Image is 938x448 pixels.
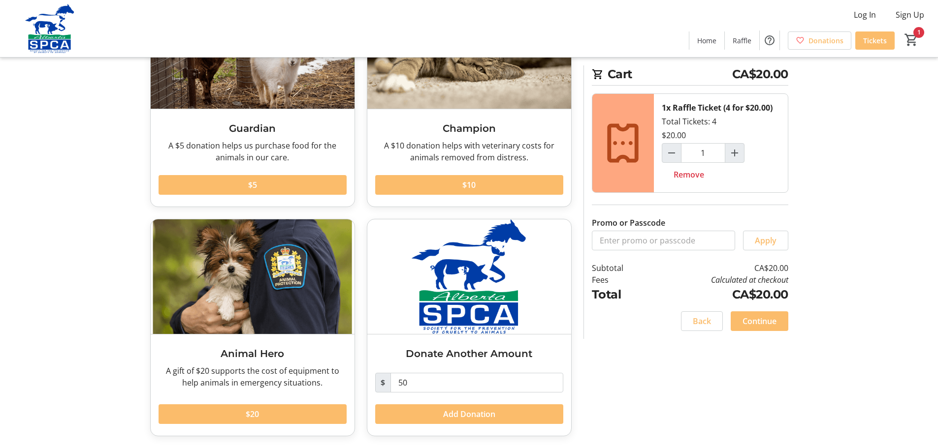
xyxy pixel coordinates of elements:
[662,129,686,141] div: $20.00
[755,235,776,246] span: Apply
[592,217,665,229] label: Promo or Passcode
[854,9,876,21] span: Log In
[809,35,843,46] span: Donations
[159,175,347,195] button: $5
[592,286,649,303] td: Total
[248,179,257,191] span: $5
[375,404,563,424] button: Add Donation
[648,274,788,286] td: Calculated at checkout
[760,30,779,50] button: Help
[743,315,776,327] span: Continue
[151,219,355,334] img: Animal Hero
[903,31,920,49] button: Cart
[725,31,759,50] a: Raffle
[159,121,347,136] h3: Guardian
[375,175,563,195] button: $10
[648,262,788,274] td: CA$20.00
[863,35,887,46] span: Tickets
[462,179,476,191] span: $10
[390,373,563,392] input: Donation Amount
[367,219,571,334] img: Donate Another Amount
[159,365,347,388] div: A gift of $20 supports the cost of equipment to help animals in emergency situations.
[733,35,751,46] span: Raffle
[592,231,735,250] input: Enter promo or passcode
[662,102,773,114] div: 1x Raffle Ticket (4 for $20.00)
[896,9,924,21] span: Sign Up
[654,94,788,192] div: Total Tickets: 4
[375,346,563,361] h3: Donate Another Amount
[662,144,681,162] button: Decrement by one
[375,121,563,136] h3: Champion
[159,404,347,424] button: $20
[648,286,788,303] td: CA$20.00
[693,315,711,327] span: Back
[697,35,716,46] span: Home
[443,408,495,420] span: Add Donation
[159,140,347,163] div: A $5 donation helps us purchase food for the animals in our care.
[788,31,851,50] a: Donations
[592,65,788,86] h2: Cart
[689,31,724,50] a: Home
[888,7,932,23] button: Sign Up
[592,262,649,274] td: Subtotal
[674,169,704,180] span: Remove
[375,373,391,392] span: $
[732,65,788,83] span: CA$20.00
[662,165,716,184] button: Remove
[681,311,723,331] button: Back
[6,4,94,53] img: Alberta SPCA's Logo
[246,408,259,420] span: $20
[159,346,347,361] h3: Animal Hero
[731,311,788,331] button: Continue
[681,143,725,163] input: Raffle Ticket (4 for $20.00) Quantity
[725,144,744,162] button: Increment by one
[375,140,563,163] div: A $10 donation helps with veterinary costs for animals removed from distress.
[846,7,884,23] button: Log In
[743,231,788,250] button: Apply
[855,31,895,50] a: Tickets
[592,274,649,286] td: Fees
